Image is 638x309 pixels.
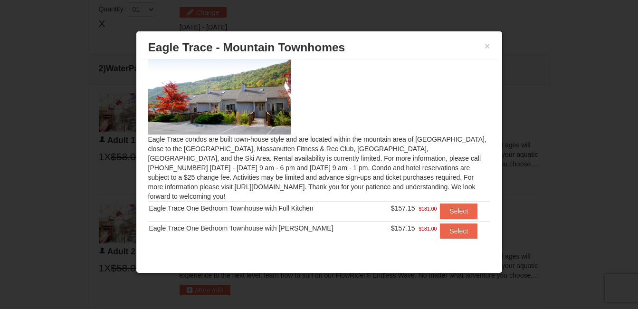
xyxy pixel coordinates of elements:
[440,223,477,239] button: Select
[149,223,378,233] div: Eagle Trace One Bedroom Townhouse with [PERSON_NAME]
[391,224,415,232] span: $157.15
[419,204,437,213] span: $181.00
[149,203,378,213] div: Eagle Trace One Bedroom Townhouse with Full Kitchen
[148,57,291,135] img: 19218983-1-9b289e55.jpg
[419,224,437,233] span: $181.00
[485,41,490,51] button: ×
[391,204,415,212] span: $157.15
[141,59,497,248] div: Eagle Trace condos are built town-house style and are located within the mountain area of [GEOGRA...
[148,41,345,54] span: Eagle Trace - Mountain Townhomes
[440,203,477,219] button: Select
